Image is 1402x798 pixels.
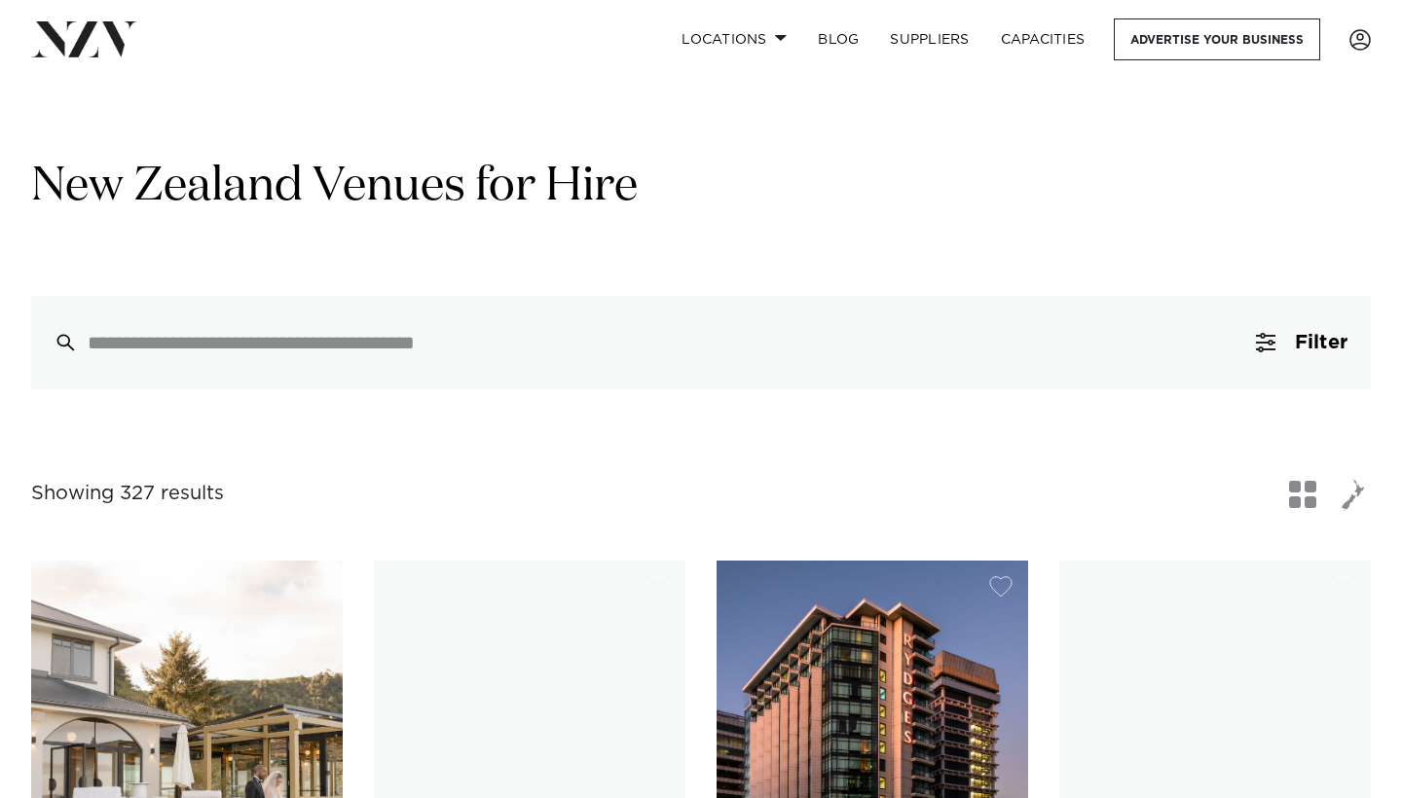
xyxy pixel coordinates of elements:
[1233,296,1371,389] button: Filter
[666,18,802,60] a: Locations
[874,18,984,60] a: SUPPLIERS
[31,21,137,56] img: nzv-logo.png
[985,18,1101,60] a: Capacities
[1114,18,1320,60] a: Advertise your business
[1295,333,1347,352] span: Filter
[31,157,1371,218] h1: New Zealand Venues for Hire
[802,18,874,60] a: BLOG
[31,479,224,509] div: Showing 327 results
